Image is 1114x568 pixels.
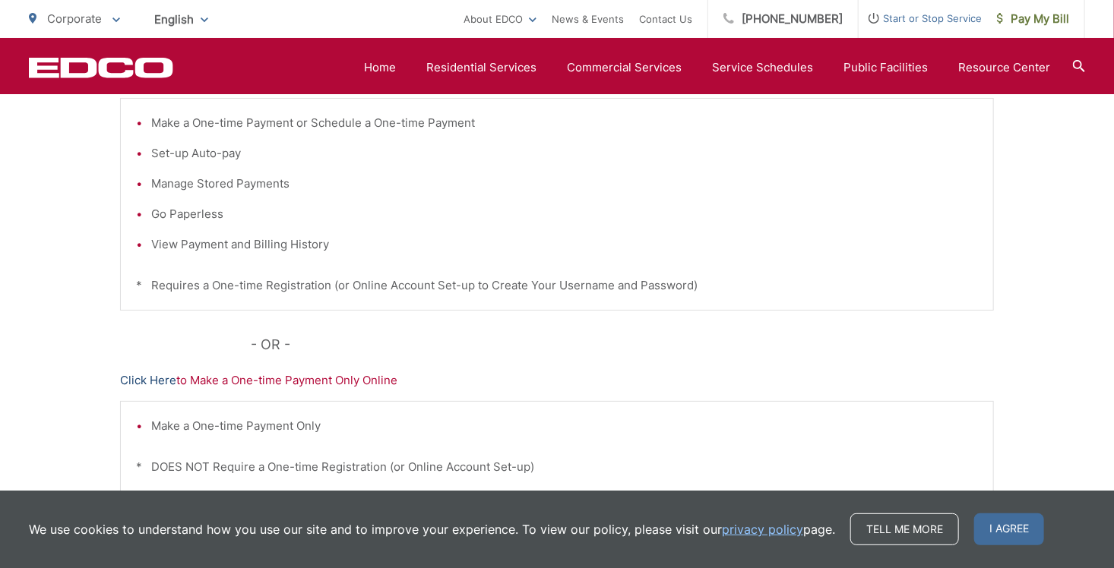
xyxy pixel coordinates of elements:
[974,513,1044,545] span: I agree
[120,371,994,390] p: to Make a One-time Payment Only Online
[151,114,978,132] li: Make a One-time Payment or Schedule a One-time Payment
[843,58,928,77] a: Public Facilities
[151,205,978,223] li: Go Paperless
[252,333,995,356] p: - OR -
[567,58,682,77] a: Commercial Services
[552,10,624,28] a: News & Events
[712,58,813,77] a: Service Schedules
[426,58,536,77] a: Residential Services
[151,175,978,193] li: Manage Stored Payments
[136,458,978,476] p: * DOES NOT Require a One-time Registration (or Online Account Set-up)
[958,58,1050,77] a: Resource Center
[464,10,536,28] a: About EDCO
[151,417,978,435] li: Make a One-time Payment Only
[120,371,176,390] a: Click Here
[639,10,692,28] a: Contact Us
[29,520,835,538] p: We use cookies to understand how you use our site and to improve your experience. To view our pol...
[47,11,102,26] span: Corporate
[722,520,803,538] a: privacy policy
[850,513,959,545] a: Tell me more
[151,235,978,254] li: View Payment and Billing History
[143,6,220,33] span: English
[364,58,396,77] a: Home
[151,144,978,163] li: Set-up Auto-pay
[29,57,173,78] a: EDCD logo. Return to the homepage.
[997,10,1069,28] span: Pay My Bill
[136,276,978,295] p: * Requires a One-time Registration (or Online Account Set-up to Create Your Username and Password)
